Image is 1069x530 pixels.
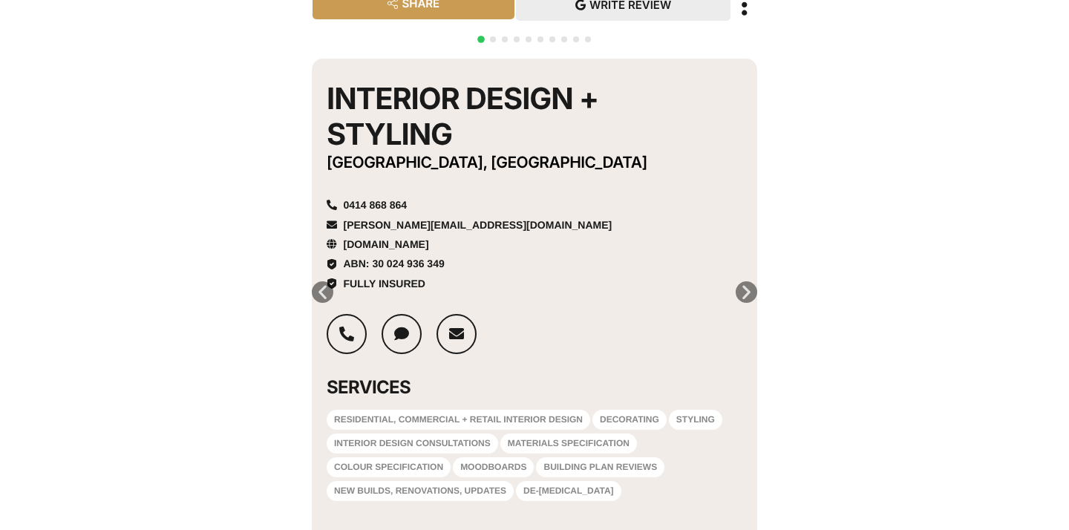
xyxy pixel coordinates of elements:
[736,281,757,303] div: Next slide
[327,255,612,272] a: ABN: 30 024 936 349
[327,81,709,152] h2: INTERIOR DESIGN + STYLING
[327,217,612,233] a: [PERSON_NAME][EMAIL_ADDRESS][DOMAIN_NAME]
[490,36,496,42] span: Go to slide 2
[340,275,425,292] span: FULLY INSURED
[592,410,667,430] div: Decorating
[327,152,709,174] h4: [GEOGRAPHIC_DATA], [GEOGRAPHIC_DATA]
[573,36,579,42] span: Go to slide 9
[502,36,508,42] span: Go to slide 3
[536,457,664,477] div: Building Plan Reviews
[340,255,445,272] span: ABN: 30 024 936 349
[327,481,514,501] div: New Builds, Renovations, Updates
[514,36,520,42] span: Go to slide 4
[327,236,612,252] a: [DOMAIN_NAME]
[526,36,532,42] span: Go to slide 5
[340,197,408,213] span: 0414 868 864
[327,410,590,430] div: Residential, Commercial + Retail Interior Design
[327,275,612,292] a: FULLY INSURED
[453,457,534,477] div: Moodboards
[585,36,591,42] span: Go to slide 10
[500,434,637,454] div: Materials Specification
[312,281,333,303] div: Previous slide
[327,434,498,454] div: Interior Design Consultations
[327,457,451,477] div: Colour Specification
[477,36,485,43] span: Go to slide 1
[340,236,429,252] span: [DOMAIN_NAME]
[561,36,567,42] span: Go to slide 8
[537,36,543,42] span: Go to slide 6
[327,197,612,213] a: 0414 868 864
[340,217,612,233] span: [PERSON_NAME][EMAIL_ADDRESS][DOMAIN_NAME]
[669,410,722,430] div: Styling
[549,36,555,42] span: Go to slide 7
[327,376,563,399] h3: SERVICES
[516,481,621,501] div: De-[MEDICAL_DATA]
